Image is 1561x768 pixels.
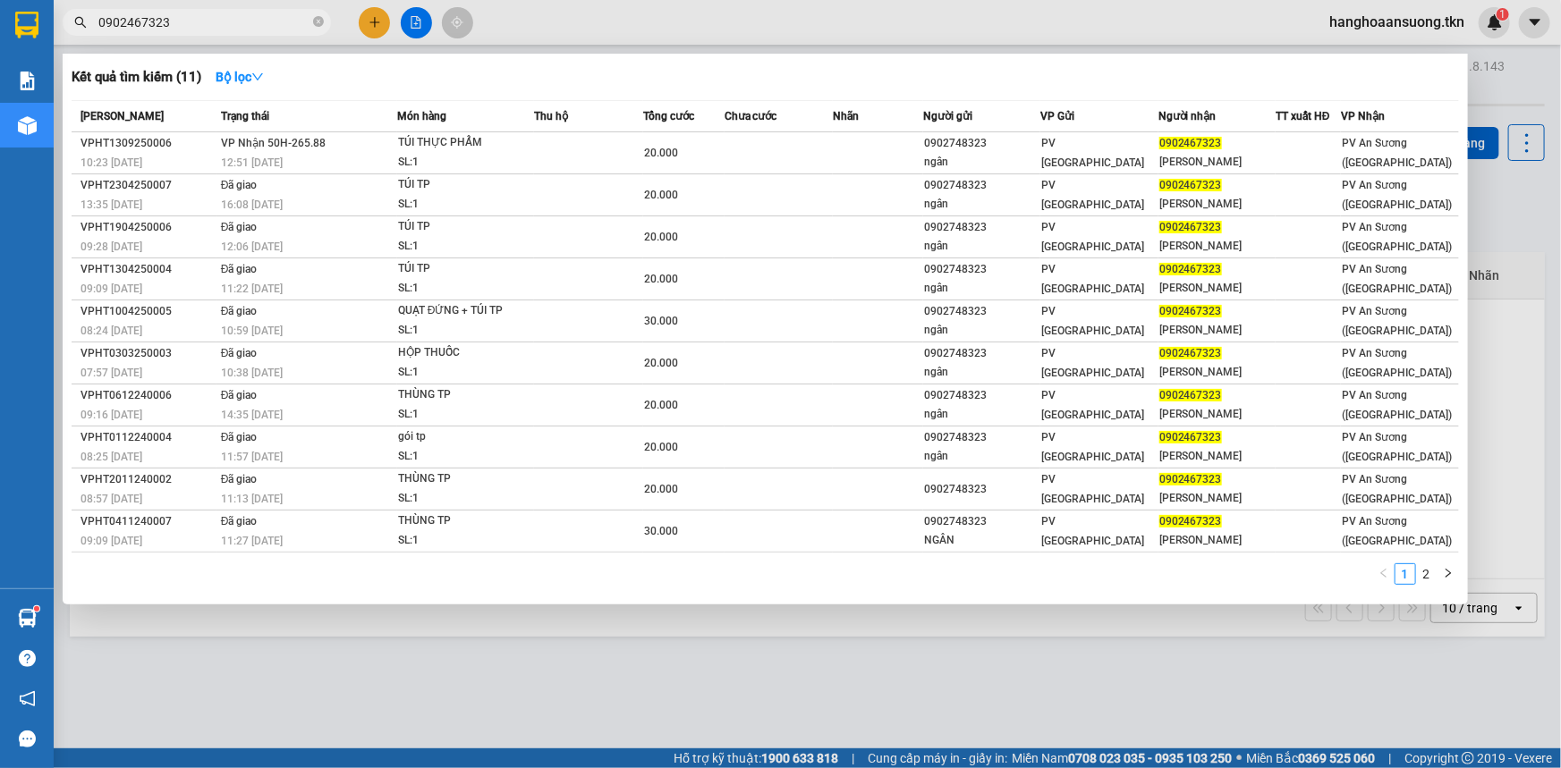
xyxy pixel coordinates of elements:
div: HỘP THUỐC [398,343,532,363]
sup: 1 [34,606,39,612]
button: right [1438,563,1459,585]
div: VPHT1904250006 [81,218,216,237]
span: 08:25 [DATE] [81,451,142,463]
li: Next Page [1438,563,1459,585]
div: SL: 1 [398,447,532,467]
a: 1 [1396,564,1415,584]
span: 13:35 [DATE] [81,198,142,211]
div: SL: 1 [398,405,532,425]
span: 20.000 [644,147,678,159]
div: VPHT0112240004 [81,428,216,447]
div: ngân [924,447,1039,466]
span: PV An Sương ([GEOGRAPHIC_DATA]) [1342,389,1452,421]
span: right [1443,568,1454,578]
li: 1 [1395,563,1416,585]
span: [PERSON_NAME] [81,110,164,122]
img: solution-icon [18,72,37,90]
span: Đã giao [221,389,258,401]
span: PV [GEOGRAPHIC_DATA] [1041,347,1144,379]
strong: Bộ lọc [216,70,264,84]
div: 0902748323 [924,218,1039,237]
button: Bộ lọcdown [201,63,278,91]
span: 20.000 [644,189,678,201]
div: [PERSON_NAME] [1159,405,1275,424]
span: 08:24 [DATE] [81,325,142,337]
span: 0902467323 [1159,179,1222,191]
div: VPHT0303250003 [81,344,216,363]
span: PV An Sương ([GEOGRAPHIC_DATA]) [1342,263,1452,295]
div: [PERSON_NAME] [1159,195,1275,214]
span: 0902467323 [1159,263,1222,275]
span: PV [GEOGRAPHIC_DATA] [1041,389,1144,421]
span: 09:16 [DATE] [81,409,142,421]
span: Đã giao [221,515,258,527]
span: message [19,730,36,747]
span: PV An Sương ([GEOGRAPHIC_DATA]) [1342,305,1452,337]
div: VPHT0612240006 [81,386,216,405]
div: [PERSON_NAME] [1159,489,1275,508]
div: THÙNG TP [398,469,532,489]
span: 11:13 [DATE] [221,493,283,505]
span: 11:57 [DATE] [221,451,283,463]
div: 0902748323 [924,134,1039,153]
div: SL: 1 [398,489,532,509]
span: 16:08 [DATE] [221,198,283,211]
div: QUẠT ĐỨNG + TÚI TP [398,301,532,321]
span: PV An Sương ([GEOGRAPHIC_DATA]) [1342,431,1452,463]
span: Người nhận [1158,110,1217,122]
span: search [74,16,87,29]
div: NGÂN [924,531,1039,550]
span: 0902467323 [1159,347,1222,359]
span: 11:27 [DATE] [221,535,283,547]
span: close-circle [313,14,324,31]
div: [PERSON_NAME] [1159,279,1275,298]
div: SL: 1 [398,531,532,551]
li: 2 [1416,563,1438,585]
div: ngân [924,237,1039,256]
span: PV An Sương ([GEOGRAPHIC_DATA]) [1342,137,1452,169]
div: ngân [924,363,1039,382]
span: left [1379,568,1389,578]
span: 20.000 [644,399,678,411]
div: ngân [924,405,1039,424]
span: 0902467323 [1159,515,1222,527]
div: 0902748323 [924,512,1039,531]
span: Tổng cước [643,110,694,122]
div: SL: 1 [398,363,532,383]
span: 09:09 [DATE] [81,535,142,547]
span: VP Nhận [1341,110,1385,122]
input: Tìm tên, số ĐT hoặc mã đơn [98,13,310,32]
div: 0902748323 [924,302,1039,321]
span: PV An Sương ([GEOGRAPHIC_DATA]) [1342,221,1452,253]
button: left [1373,563,1395,585]
span: Chưa cước [725,110,777,122]
span: Đã giao [221,179,258,191]
div: TÚI TP [398,217,532,237]
span: 0902467323 [1159,305,1222,317]
span: VP Gửi [1040,110,1074,122]
div: VPHT0411240007 [81,512,216,531]
span: 09:28 [DATE] [81,241,142,253]
div: 0902748323 [924,344,1039,363]
span: PV An Sương ([GEOGRAPHIC_DATA]) [1342,179,1452,211]
span: Đã giao [221,431,258,443]
span: question-circle [19,650,36,667]
img: logo-vxr [15,12,38,38]
span: 09:09 [DATE] [81,283,142,295]
div: VPHT2011240002 [81,470,216,489]
span: Nhãn [833,110,859,122]
div: VPHT2304250007 [81,176,216,195]
div: VPHT1004250005 [81,302,216,321]
div: SL: 1 [398,153,532,173]
span: 12:06 [DATE] [221,241,283,253]
span: 07:57 [DATE] [81,367,142,379]
span: PV An Sương ([GEOGRAPHIC_DATA]) [1342,515,1452,547]
span: 20.000 [644,357,678,369]
span: Đã giao [221,347,258,359]
div: ngân [924,153,1039,172]
span: VP Nhận 50H-265.88 [221,137,326,149]
div: 0902748323 [924,176,1039,195]
span: PV [GEOGRAPHIC_DATA] [1041,515,1144,547]
span: Trạng thái [221,110,269,122]
span: 0902467323 [1159,221,1222,233]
